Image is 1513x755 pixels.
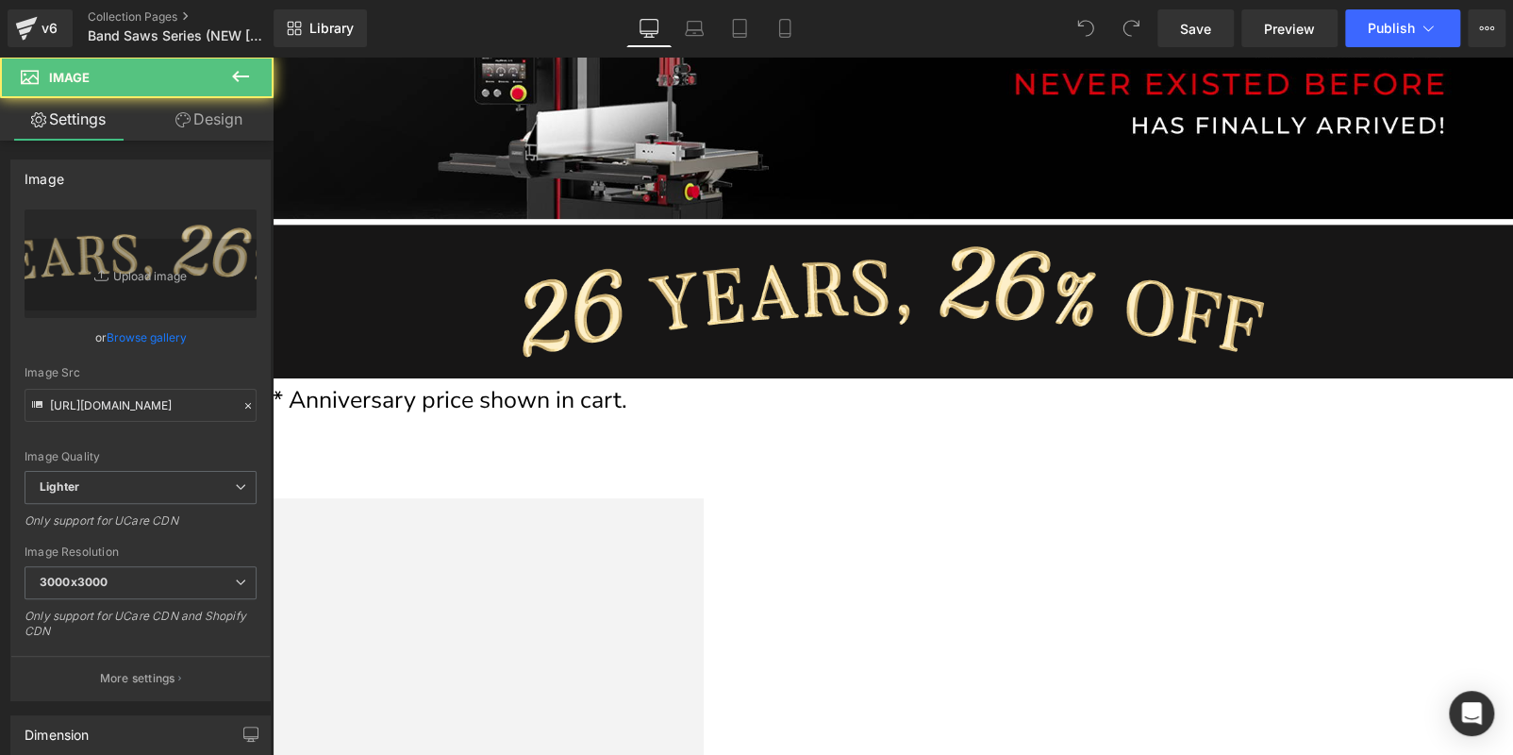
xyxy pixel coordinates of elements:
[626,9,672,47] a: Desktop
[88,9,305,25] a: Collection Pages
[40,479,79,494] b: Lighter
[25,450,257,463] div: Image Quality
[25,366,257,379] div: Image Src
[1067,9,1105,47] button: Undo
[672,9,717,47] a: Laptop
[1368,21,1415,36] span: Publish
[762,9,807,47] a: Mobile
[8,9,73,47] a: v6
[25,609,257,651] div: Only support for UCare CDN and Shopify CDN
[1241,9,1338,47] a: Preview
[1264,19,1315,39] span: Preview
[1345,9,1460,47] button: Publish
[107,321,187,354] a: Browse gallery
[100,670,175,687] p: More settings
[38,16,61,41] div: v6
[274,9,367,47] a: New Library
[717,9,762,47] a: Tablet
[25,327,257,347] div: or
[1468,9,1505,47] button: More
[25,160,64,187] div: Image
[25,389,257,422] input: Link
[25,513,257,541] div: Only support for UCare CDN
[88,28,269,43] span: Band Saws Series (NEW [DATE])
[1449,691,1494,736] div: Open Intercom Messenger
[25,716,90,743] div: Dimension
[40,575,108,589] b: 3000x3000
[141,98,277,141] a: Design
[25,545,257,559] div: Image Resolution
[11,656,270,700] button: More settings
[49,70,90,85] span: Image
[309,20,354,37] span: Library
[1180,19,1211,39] span: Save
[1112,9,1150,47] button: Redo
